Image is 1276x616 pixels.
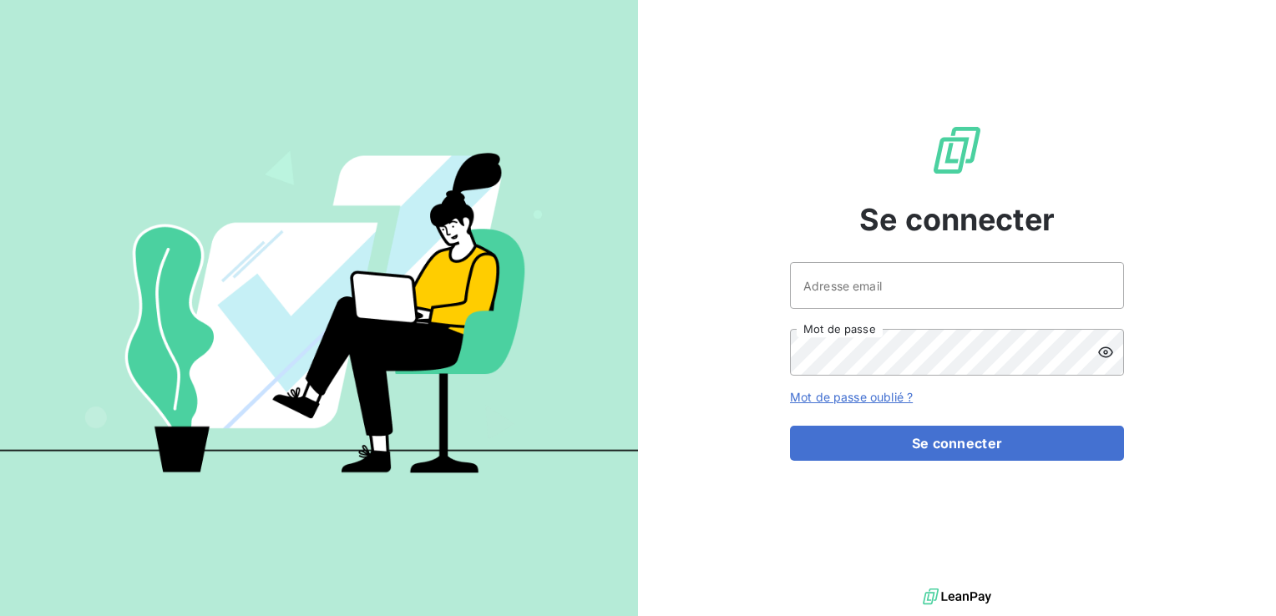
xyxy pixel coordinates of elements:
[859,197,1055,242] span: Se connecter
[790,390,913,404] a: Mot de passe oublié ?
[790,426,1124,461] button: Se connecter
[930,124,984,177] img: Logo LeanPay
[790,262,1124,309] input: placeholder
[923,584,991,609] img: logo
